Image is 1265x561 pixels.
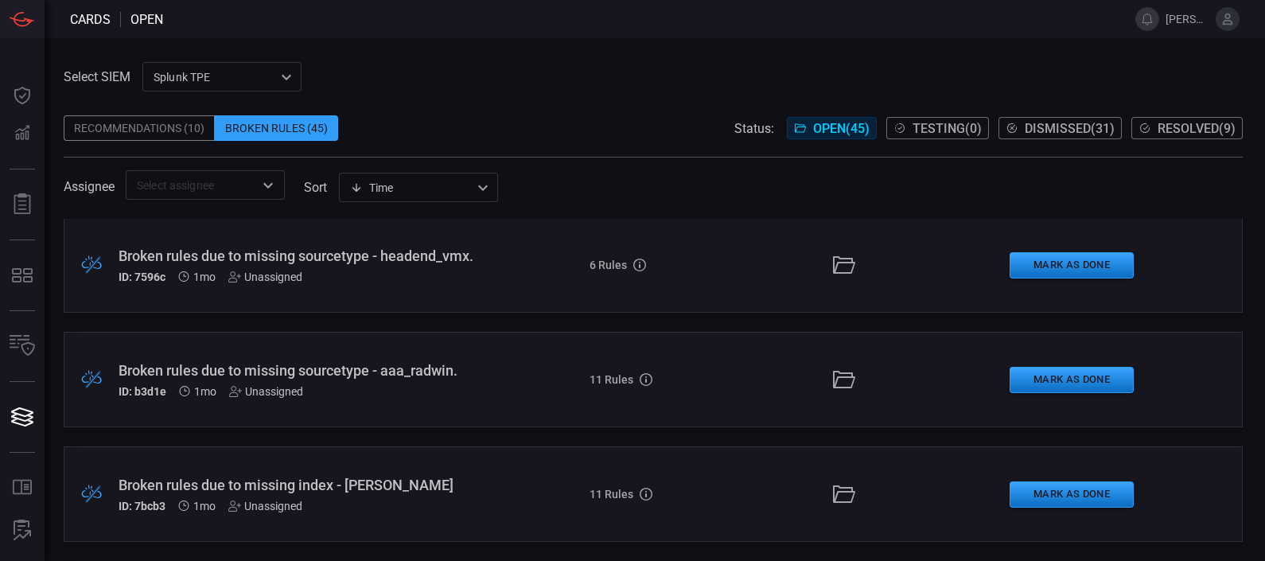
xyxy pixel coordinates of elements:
span: [PERSON_NAME][EMAIL_ADDRESS][PERSON_NAME][DOMAIN_NAME] [1166,13,1209,25]
button: MITRE - Detection Posture [3,256,41,294]
div: Unassigned [228,271,302,283]
button: Rule Catalog [3,469,41,507]
button: ALERT ANALYSIS [3,512,41,550]
div: Unassigned [229,385,303,398]
button: Dashboard [3,76,41,115]
div: Broken Rules (45) [215,115,338,141]
span: Status: [734,121,774,136]
span: Aug 21, 2025 5:28 AM [194,385,216,398]
button: Testing(0) [886,117,989,139]
div: Broken rules due to missing index - radwin [119,477,475,493]
button: Dismissed(31) [998,117,1122,139]
div: Broken rules due to missing sourcetype - headend_vmx. [119,247,475,264]
label: sort [304,180,327,195]
span: open [130,12,163,27]
button: Open [257,174,279,197]
div: Recommendations (10) [64,115,215,141]
h5: ID: 7bcb3 [119,500,165,512]
span: Testing ( 0 ) [913,121,982,136]
span: Aug 21, 2025 5:26 AM [193,500,216,512]
button: Inventory [3,327,41,365]
h5: ID: 7596c [119,271,165,283]
p: Splunk TPE [154,69,276,85]
div: Time [350,180,473,196]
button: Detections [3,115,41,153]
span: Assignee [64,179,115,194]
button: Reports [3,185,41,224]
div: Unassigned [228,500,302,512]
label: Select SIEM [64,69,130,84]
h5: 11 Rules [590,373,633,386]
button: Cards [3,398,41,436]
button: Mark as Done [1010,481,1134,508]
button: Open(45) [787,117,877,139]
span: Cards [70,12,111,27]
span: Open ( 45 ) [813,121,870,136]
span: Resolved ( 9 ) [1158,121,1236,136]
input: Select assignee [130,175,254,195]
h5: ID: b3d1e [119,385,166,398]
h5: 11 Rules [590,488,633,501]
span: Aug 21, 2025 5:31 AM [193,271,216,283]
button: Mark as Done [1010,367,1134,393]
button: Mark as Done [1010,252,1134,279]
button: Resolved(9) [1131,117,1243,139]
span: Dismissed ( 31 ) [1025,121,1115,136]
h5: 6 Rules [590,259,627,271]
div: Broken rules due to missing sourcetype - aaa_radwin. [119,362,475,379]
